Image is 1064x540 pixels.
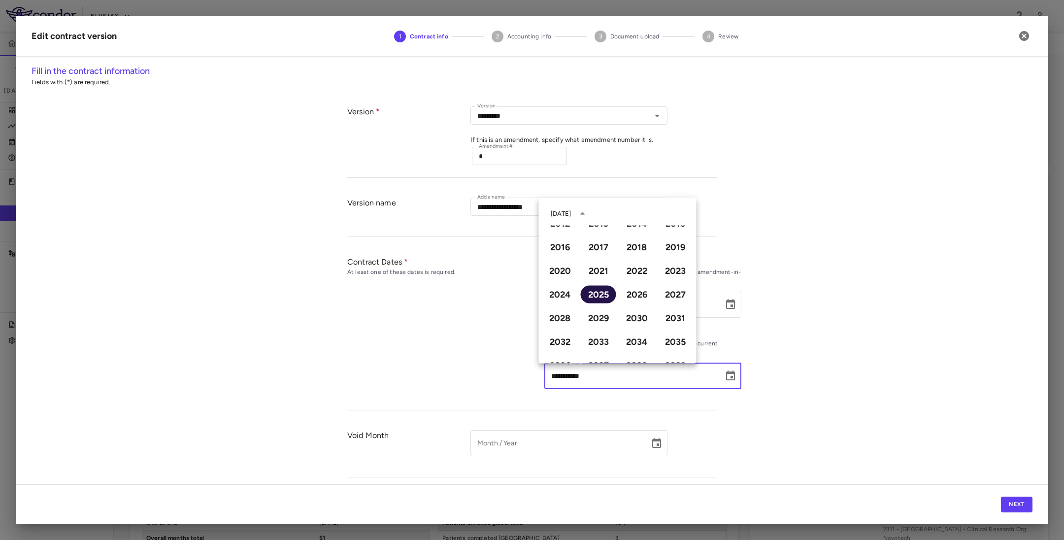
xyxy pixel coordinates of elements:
[619,357,655,374] button: 2038
[386,19,456,54] button: Contract info
[581,333,616,351] button: 2033
[658,357,693,374] button: 2039
[32,65,1032,78] h6: Fill in the contract information
[399,33,401,40] text: 1
[470,135,717,144] p: If this is an amendment, specify what amendment number it is.
[721,366,740,386] button: Choose date, selected date is Aug 30, 2025
[721,295,740,314] button: Choose date
[619,238,655,256] button: 2018
[581,286,616,304] button: 2025
[32,30,117,43] div: Edit contract version
[658,333,693,351] button: 2035
[410,32,448,41] span: Contract info
[542,357,578,374] button: 2036
[574,205,591,222] button: year view is open, switch to calendar view
[347,430,470,467] div: Void Month
[658,286,693,304] button: 2027
[551,209,571,218] div: [DATE]
[581,357,616,374] button: 2037
[619,333,655,351] button: 2034
[477,193,505,202] label: Add a name
[581,238,616,256] button: 2017
[347,198,470,227] div: Version name
[542,333,578,351] button: 2032
[347,257,544,267] div: Contract Dates
[581,262,616,280] button: 2021
[542,286,578,304] button: 2024
[551,359,581,367] label: Month / Year
[658,238,693,256] button: 2019
[32,78,1032,87] p: Fields with (*) are required.
[347,106,470,168] div: Version
[542,309,578,327] button: 2028
[619,286,655,304] button: 2026
[477,102,496,110] label: Version
[347,269,544,276] div: At least one of these dates is required.
[581,309,616,327] button: 2029
[658,262,693,280] button: 2023
[658,309,693,327] button: 2031
[619,309,655,327] button: 2030
[1001,497,1032,512] button: Next
[479,142,513,151] label: Amendment #
[650,109,664,123] button: Open
[647,434,666,453] button: Choose date
[542,262,578,280] button: 2020
[542,238,578,256] button: 2016
[619,262,655,280] button: 2022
